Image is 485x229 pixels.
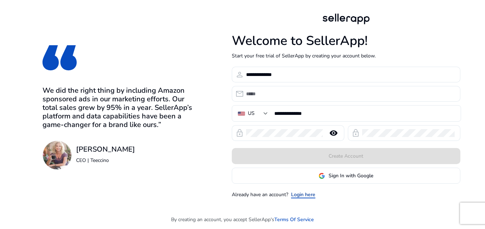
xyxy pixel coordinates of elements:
span: lock [351,129,360,137]
a: Login here [291,191,315,198]
span: email [235,90,244,98]
p: Already have an account? [232,191,288,198]
h1: Welcome to SellerApp! [232,33,460,49]
span: lock [235,129,244,137]
p: Start your free trial of SellerApp by creating your account below. [232,52,460,60]
h3: [PERSON_NAME] [76,145,135,154]
div: US [248,110,255,117]
mat-icon: remove_red_eye [325,129,342,137]
a: Terms Of Service [274,216,314,223]
h3: We did the right thing by including Amazon sponsored ads in our marketing efforts. Our total sale... [42,86,195,129]
button: Sign In with Google [232,168,460,184]
span: Sign In with Google [329,172,373,179]
img: google-logo.svg [319,173,325,179]
p: CEO | Teeccino [76,157,135,164]
span: person [235,70,244,79]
